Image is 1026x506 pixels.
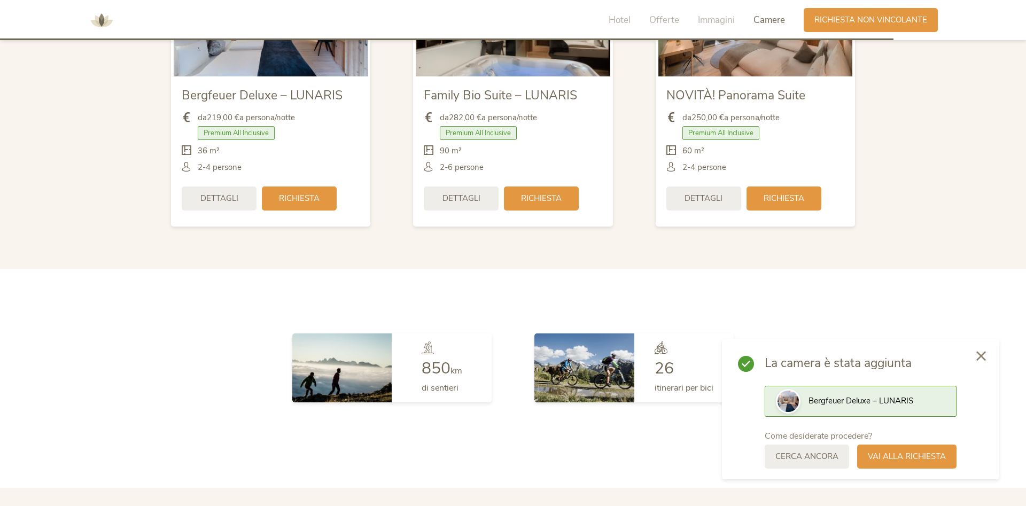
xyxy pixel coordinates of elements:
[422,382,458,394] span: di sentieri
[649,14,679,26] span: Offerte
[655,357,674,379] span: 26
[764,193,804,204] span: Richiesta
[809,395,913,406] span: Bergfeuer Deluxe – LUNARIS
[698,14,735,26] span: Immagini
[682,112,780,123] span: da a persona/notte
[200,193,238,204] span: Dettagli
[85,16,118,24] a: AMONTI & LUNARIS Wellnessresort
[753,14,785,26] span: Camere
[691,112,724,123] b: 250,00 €
[198,112,295,123] span: da a persona/notte
[440,162,484,173] span: 2-6 persone
[198,162,242,173] span: 2-4 persone
[814,14,927,26] span: Richiesta non vincolante
[198,145,220,157] span: 36 m²
[868,451,946,462] span: Vai alla richiesta
[182,87,343,104] span: Bergfeuer Deluxe – LUNARIS
[279,193,320,204] span: Richiesta
[440,126,517,140] span: Premium All Inclusive
[450,365,462,377] span: km
[442,193,480,204] span: Dettagli
[521,193,562,204] span: Richiesta
[85,4,118,36] img: AMONTI & LUNARIS Wellnessresort
[422,357,450,379] span: 850
[666,87,805,104] span: NOVITÀ! Panorama Suite
[449,112,481,123] b: 282,00 €
[778,391,799,412] img: Preview
[682,126,759,140] span: Premium All Inclusive
[440,112,537,123] span: da a persona/notte
[765,430,872,442] span: Come desiderate procedere?
[440,145,462,157] span: 90 m²
[655,382,713,394] span: itinerari per bici
[207,112,239,123] b: 219,00 €
[424,87,577,104] span: Family Bio Suite – LUNARIS
[685,193,722,204] span: Dettagli
[682,162,726,173] span: 2-4 persone
[198,126,275,140] span: Premium All Inclusive
[765,355,957,372] span: La camera è stata aggiunta
[682,145,704,157] span: 60 m²
[609,14,631,26] span: Hotel
[775,451,838,462] span: Cerca ancora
